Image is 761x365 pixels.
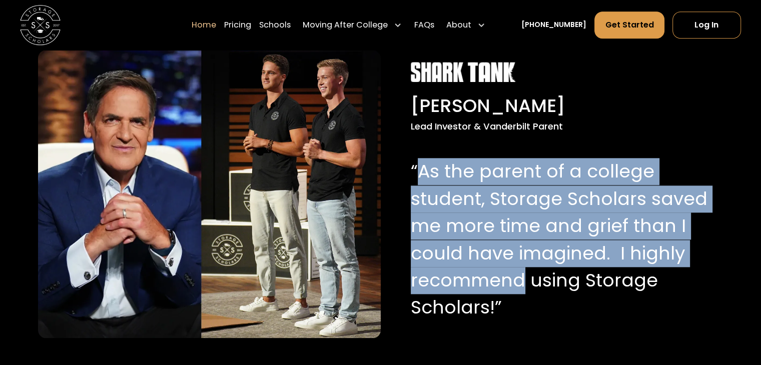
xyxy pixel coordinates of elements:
div: About [446,19,471,31]
div: Moving After College [299,11,406,39]
img: Storage Scholars main logo [20,5,61,45]
div: About [442,11,489,39]
img: Mark Cuban with Storage Scholar's co-founders, Sam and Matt. [38,50,380,338]
a: Schools [259,11,291,39]
div: Moving After College [303,19,388,31]
a: Pricing [224,11,251,39]
img: Shark Tank white logo. [411,62,515,82]
a: FAQs [414,11,434,39]
a: [PHONE_NUMBER] [521,20,586,30]
a: Log In [672,11,741,38]
p: “As the parent of a college student, Storage Scholars saved me more time and grief than I could h... [411,158,709,321]
a: home [20,5,61,45]
div: Lead Investor & Vanderbilt Parent [411,119,709,133]
a: Home [192,11,216,39]
div: [PERSON_NAME] [411,92,709,119]
a: Get Started [594,11,664,38]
